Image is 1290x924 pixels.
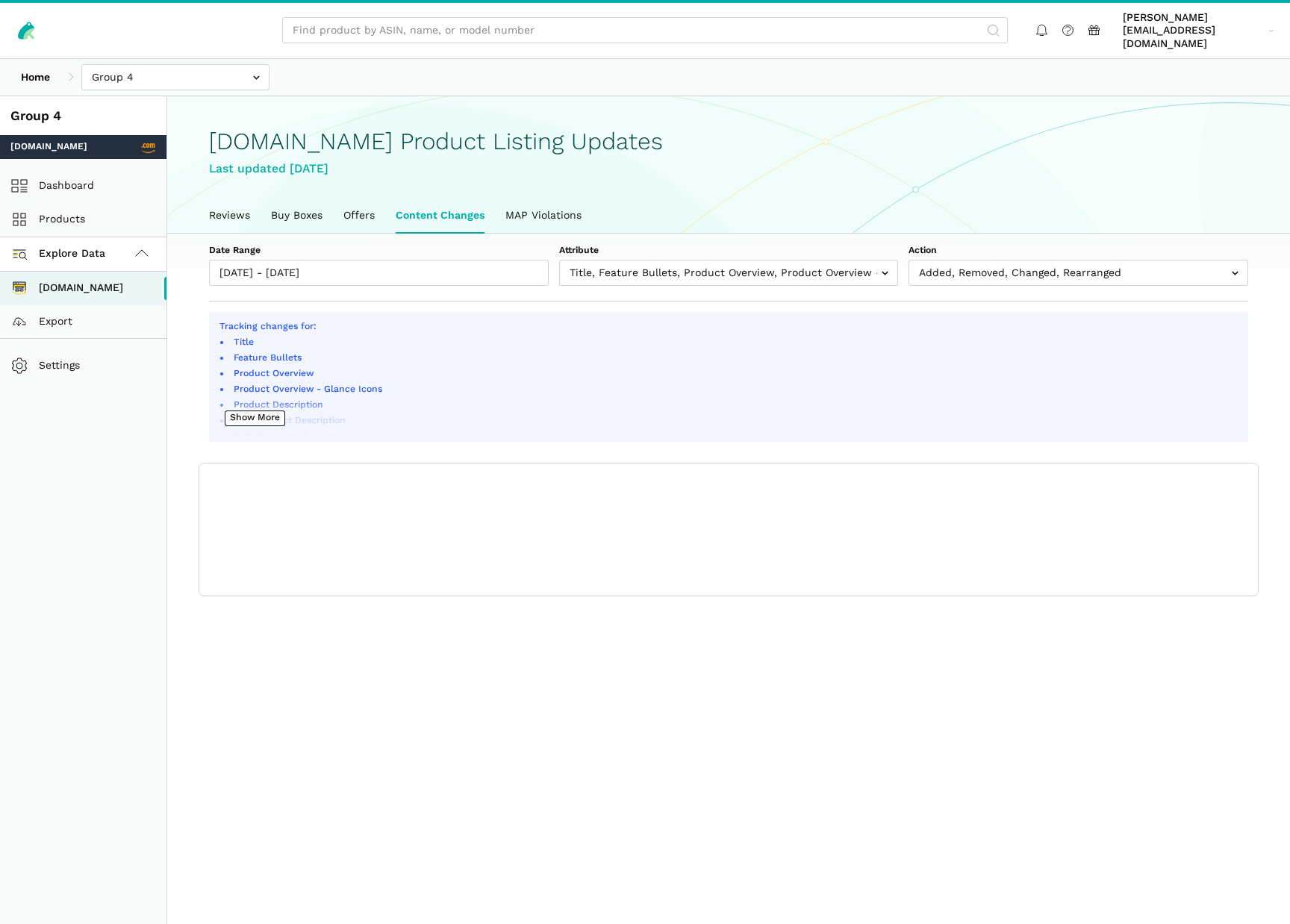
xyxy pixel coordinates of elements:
span: [PERSON_NAME][EMAIL_ADDRESS][DOMAIN_NAME] [1123,11,1263,51]
li: Product Overview - Glance Icons [231,383,1238,396]
input: Title, Feature Bullets, Product Overview, Product Overview - Glance Icons, Product Description, R... [559,260,899,286]
h1: [DOMAIN_NAME] Product Listing Updates [209,128,1248,154]
label: Action [909,244,1248,257]
li: Product Overview [231,367,1238,381]
a: Offers [333,199,385,233]
div: Group 4 [10,107,156,125]
label: Date Range [209,244,549,257]
div: Last updated [DATE] [209,160,1248,178]
input: Find product by ASIN, name, or model number [282,17,1008,43]
li: Title [231,336,1238,349]
li: Feature Bullets [231,352,1238,365]
a: Home [10,64,60,90]
a: MAP Violations [495,199,592,233]
a: Reviews [199,199,261,233]
p: Tracking changes for: [219,319,1238,333]
li: Product Description [231,399,1238,412]
a: [PERSON_NAME][EMAIL_ADDRESS][DOMAIN_NAME] [1118,8,1280,53]
span: Explore Data [16,245,105,263]
input: Group 4 [81,64,269,90]
button: Show More [225,411,285,426]
input: Added, Removed, Changed, Rearranged [909,260,1248,286]
label: Attribute [559,244,899,257]
li: Rich Product Description [231,414,1238,428]
a: Buy Boxes [261,199,333,233]
span: [DOMAIN_NAME] [10,140,87,154]
a: Content Changes [385,199,495,233]
li: Rich Product Information [231,430,1238,443]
